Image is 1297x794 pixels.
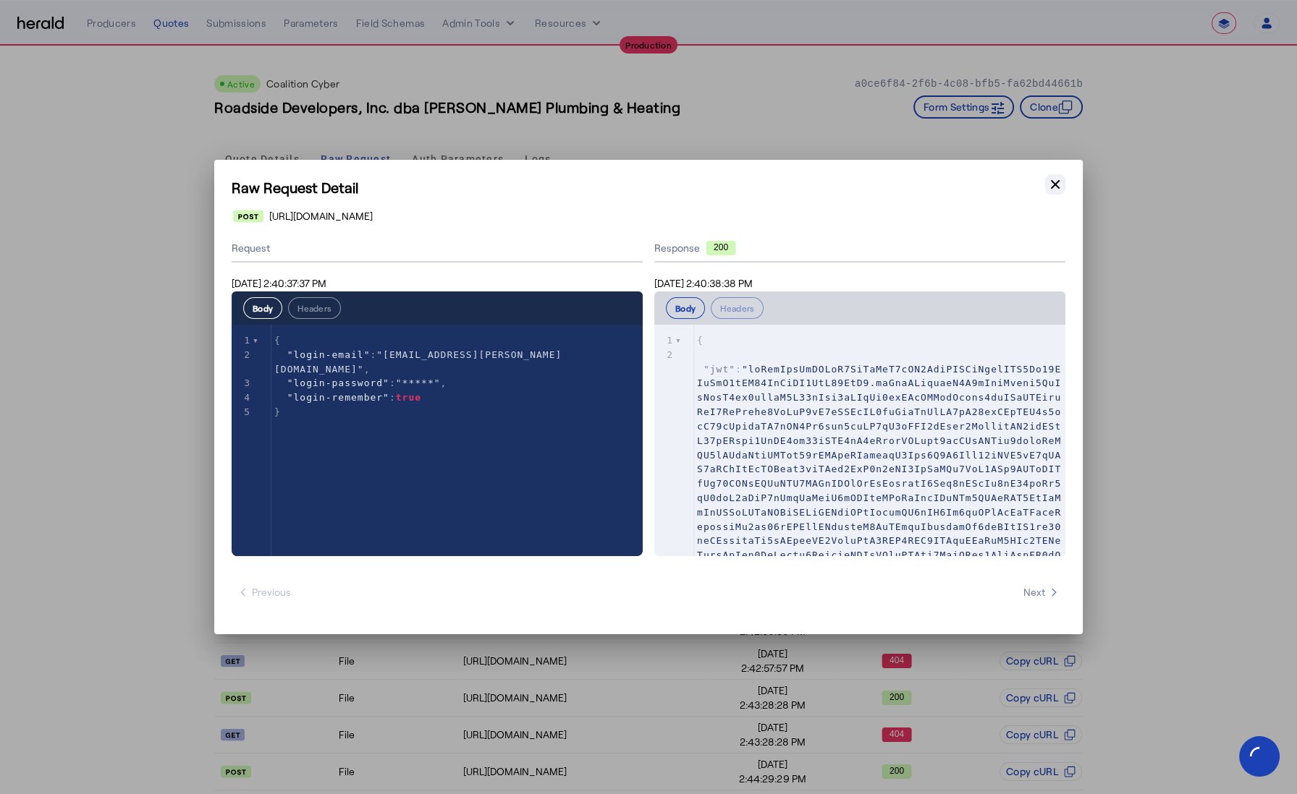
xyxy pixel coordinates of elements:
text: 200 [714,242,728,252]
button: Body [666,297,705,319]
span: : , [697,349,1061,747]
span: } [274,406,281,417]
span: "login-remember" [287,392,389,403]
div: 3 [232,376,253,390]
div: 1 [654,333,675,348]
div: Request [232,235,643,262]
span: : , [274,377,447,388]
div: 2 [654,348,675,362]
button: Headers [288,297,341,319]
button: Headers [711,297,764,319]
span: "jwt" [704,364,735,375]
button: Next [1018,579,1065,605]
span: Previous [237,585,291,599]
span: Next [1023,585,1060,599]
span: : [274,392,421,403]
span: [DATE] 2:40:37:37 PM [232,277,326,289]
span: true [396,392,421,403]
h1: Raw Request Detail [232,177,1065,197]
div: 5 [232,405,253,419]
span: : , [274,349,562,375]
span: "[EMAIL_ADDRESS][PERSON_NAME][DOMAIN_NAME]" [274,349,562,375]
span: { [274,335,281,346]
button: Body [243,297,282,319]
span: [DATE] 2:40:38:38 PM [654,277,753,289]
div: 4 [232,390,253,405]
span: "login-password" [287,377,389,388]
div: Response [654,241,1065,255]
span: { [697,335,704,346]
button: Previous [232,579,297,605]
span: "loRemIpsUmDOLoR7SiTaMeT7cON2AdiPISCiNgelITS5Do19EIuSmO1tEM84InCiDI1UtL89EtD9.maGnaALiquaeN4A9mIn... [697,364,1061,747]
div: 2 [232,348,253,362]
span: "login-email" [287,349,371,360]
div: 1 [232,333,253,348]
span: [URL][DOMAIN_NAME] [269,209,373,223]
